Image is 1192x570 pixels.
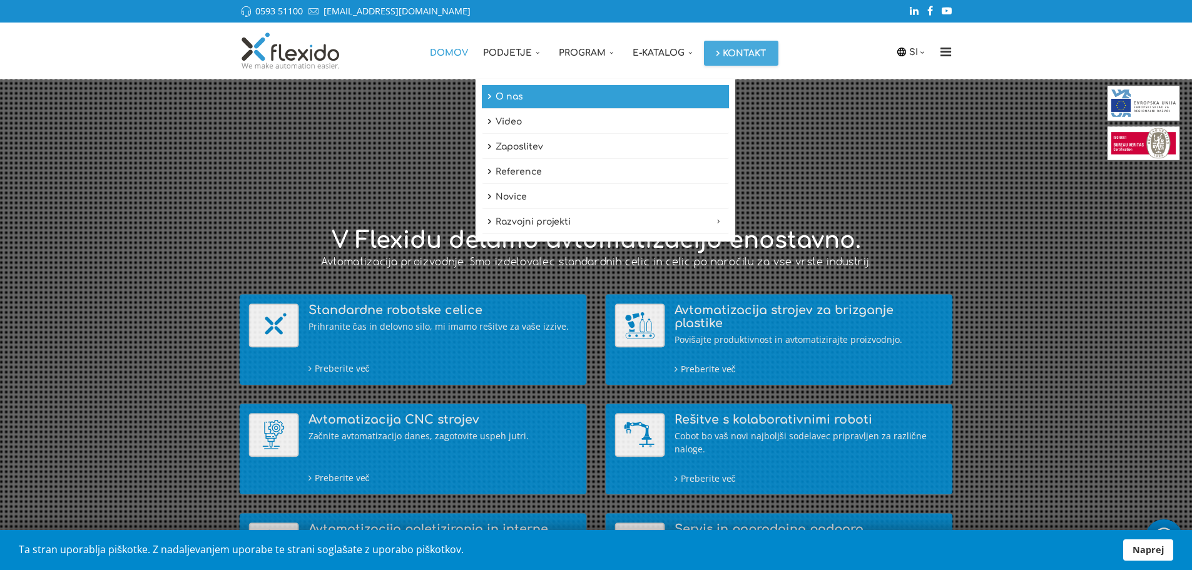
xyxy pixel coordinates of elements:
[675,303,944,330] h4: Avtomatizacija strojev za brizganje plastike
[422,23,476,79] a: Domov
[308,320,578,333] div: Prihranite čas in delovno silo, mi imamo rešitve za vaše izzive.
[249,303,578,375] a: Standardne robotske celice Standardne robotske celice Prihranite čas in delovno silo, mi imamo re...
[249,303,299,347] img: Standardne robotske celice
[240,32,342,69] img: Flexido, d.o.o.
[249,413,578,484] a: Avtomatizacija CNC strojev Avtomatizacija CNC strojev Začnite avtomatizacijo danes, zagotovite us...
[936,23,956,79] a: Menu
[615,522,665,566] img: Servis in poprodajna podpora (DIGITALNI SERVIS)
[675,362,944,375] div: Preberite več
[1151,526,1176,549] img: whatsapp_icon_white.svg
[308,361,578,375] div: Preberite več
[323,5,471,17] a: [EMAIL_ADDRESS][DOMAIN_NAME]
[308,429,578,442] div: Začnite avtomatizacijo danes, zagotovite uspeh jutri.
[308,471,578,484] div: Preberite več
[482,185,729,209] a: Novice
[249,522,299,566] img: Avtomatizacija paletiziranja in interne logstike
[1108,126,1179,160] img: Bureau Veritas Certification
[625,23,704,79] a: E-katalog
[909,45,928,59] a: SI
[1123,539,1173,561] a: Naprej
[308,413,578,426] h4: Avtomatizacija CNC strojev
[615,303,944,375] a: Avtomatizacija strojev za brizganje plastike Avtomatizacija strojev za brizganje plastike Povišaj...
[482,110,729,134] a: Video
[255,5,303,17] a: 0593 51100
[704,41,778,66] a: Kontakt
[675,471,944,485] div: Preberite več
[615,413,665,457] img: Rešitve s kolaborativnimi roboti
[551,23,625,79] a: Program
[482,210,729,234] a: Razvojni projekti
[675,413,944,426] h4: Rešitve s kolaborativnimi roboti
[249,413,299,457] img: Avtomatizacija CNC strojev
[482,85,729,109] a: O nas
[482,135,729,159] a: Zaposlitev
[896,46,907,58] img: icon-laguage.svg
[482,160,729,184] a: Reference
[1108,86,1179,121] img: EU skladi
[675,333,944,346] div: Povišajte produktivnost in avtomatizirajte proizvodnjo.
[675,522,944,549] h4: Servis in poprodajna podpora
[308,303,578,317] h4: Standardne robotske celice
[308,522,578,549] h4: Avtomatizacija paletiziranja in interne logstike
[675,429,944,455] div: Cobot bo vaš novi najboljši sodelavec pripravljen za različne naloge.
[615,303,665,347] img: Avtomatizacija strojev za brizganje plastike
[936,46,956,58] i: Menu
[615,413,944,485] a: Rešitve s kolaborativnimi roboti Rešitve s kolaborativnimi roboti Cobot bo vaš novi najboljši sod...
[476,23,551,79] a: Podjetje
